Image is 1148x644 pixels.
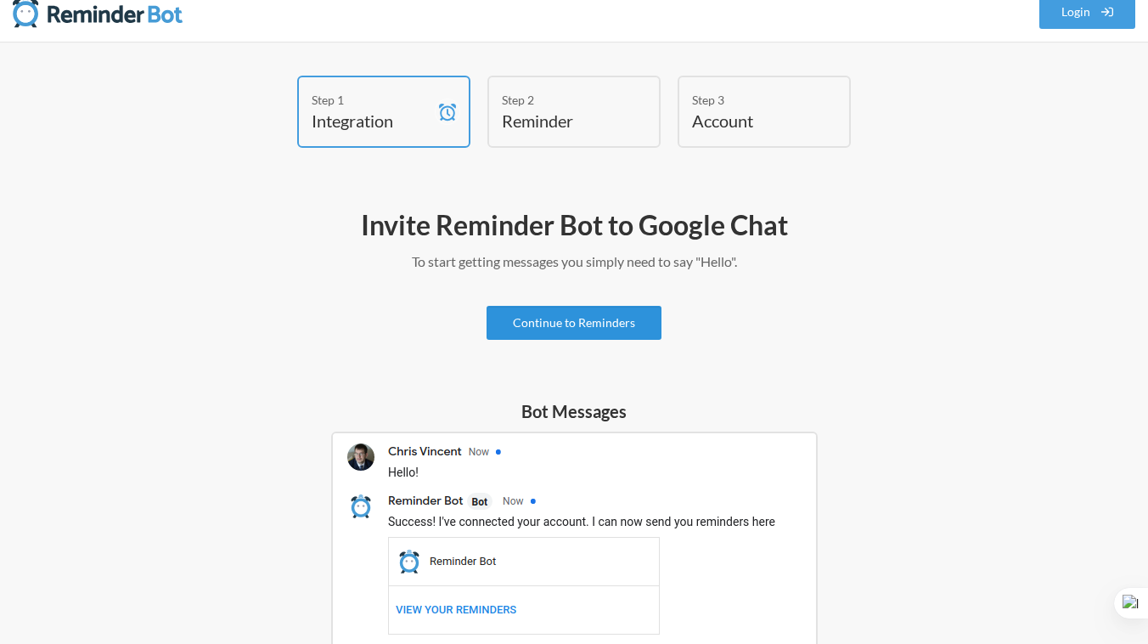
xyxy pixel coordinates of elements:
div: Step 1 [312,91,430,109]
h2: Invite Reminder Bot to Google Chat [82,207,1066,243]
h5: Bot Messages [331,399,818,423]
a: Continue to Reminders [487,306,661,340]
div: Step 2 [502,91,621,109]
h4: Integration [312,109,430,133]
h4: Reminder [502,109,621,133]
p: To start getting messages you simply need to say "Hello". [82,251,1066,272]
div: Step 3 [692,91,811,109]
h4: Account [692,109,811,133]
